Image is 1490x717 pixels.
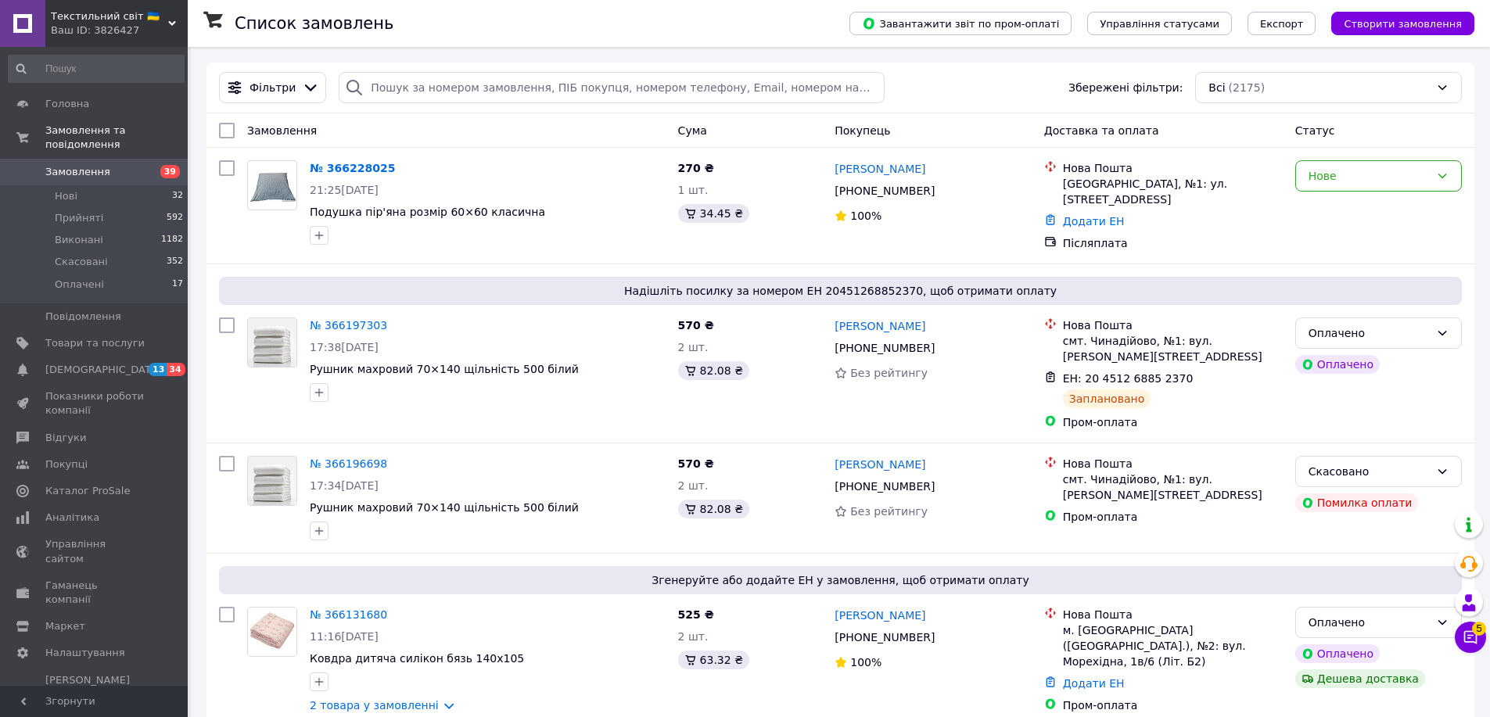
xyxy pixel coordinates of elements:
span: 32 [172,189,183,203]
span: Cума [678,124,707,137]
a: [PERSON_NAME] [835,608,925,623]
span: 11:16[DATE] [310,630,379,643]
span: 2 шт. [678,630,709,643]
span: 2 шт. [678,479,709,492]
input: Пошук за номером замовлення, ПІБ покупця, номером телефону, Email, номером накладної [339,72,884,103]
img: Фото товару [248,608,296,656]
a: [PERSON_NAME] [835,161,925,177]
div: смт. Чинадійово, №1: вул. [PERSON_NAME][STREET_ADDRESS] [1063,333,1283,364]
span: Оплачені [55,278,104,292]
div: [PHONE_NUMBER] [831,475,938,497]
div: Скасовано [1309,463,1430,480]
span: Повідомлення [45,310,121,324]
span: Замовлення [247,124,317,137]
button: Завантажити звіт по пром-оплаті [849,12,1072,35]
span: Без рейтингу [850,505,928,518]
div: 82.08 ₴ [678,500,749,518]
span: Управління статусами [1100,18,1219,30]
button: Експорт [1248,12,1316,35]
button: Створити замовлення [1331,12,1474,35]
span: Маркет [45,619,85,633]
span: Згенеруйте або додайте ЕН у замовлення, щоб отримати оплату [225,572,1456,588]
img: Фото товару [248,457,296,505]
div: [PHONE_NUMBER] [831,626,938,648]
span: Надішліть посилку за номером ЕН 20451268852370, щоб отримати оплату [225,283,1456,299]
span: 21:25[DATE] [310,184,379,196]
div: Нове [1309,167,1430,185]
a: Додати ЕН [1063,677,1125,690]
a: [PERSON_NAME] [835,318,925,334]
span: [PERSON_NAME] та рахунки [45,673,145,716]
div: Нова Пошта [1063,317,1283,333]
span: 1 шт. [678,184,709,196]
span: Всі [1208,80,1225,95]
span: 34 [167,363,185,376]
span: Замовлення та повідомлення [45,124,188,152]
div: Оплачено [1309,324,1430,342]
div: Ваш ID: 3826427 [51,23,188,38]
a: Фото товару [247,160,297,210]
span: Фільтри [250,80,296,95]
div: Помилка оплати [1295,493,1419,512]
span: 2 шт. [678,341,709,353]
span: Гаманець компанії [45,579,145,607]
span: 570 ₴ [678,457,714,470]
a: Створити замовлення [1316,16,1474,29]
div: Оплачено [1295,644,1380,663]
a: [PERSON_NAME] [835,457,925,472]
span: 270 ₴ [678,162,714,174]
span: Управління сайтом [45,537,145,565]
span: Відгуки [45,431,86,445]
img: Фото товару [248,167,296,204]
span: 17:38[DATE] [310,341,379,353]
span: Створити замовлення [1344,18,1462,30]
span: Покупці [45,457,88,471]
a: Фото товару [247,456,297,506]
div: [PHONE_NUMBER] [831,337,938,359]
span: Доставка та оплата [1044,124,1159,137]
span: 13 [149,363,167,376]
span: Товари та послуги [45,336,145,350]
input: Пошук [8,55,185,83]
a: Фото товару [247,317,297,367]
span: Аналітика [45,511,99,525]
div: Оплачено [1295,355,1380,374]
div: смт. Чинадійово, №1: вул. [PERSON_NAME][STREET_ADDRESS] [1063,471,1283,503]
span: 100% [850,656,881,669]
a: Рушник махровий 70×140 щільність 500 білий [310,501,579,514]
span: Налаштування [45,646,125,660]
a: Рушник махровий 70×140 щільність 500 білий [310,363,579,375]
div: Заплановано [1063,389,1151,408]
h1: Список замовлень [235,14,393,33]
div: 63.32 ₴ [678,651,749,669]
button: Чат з покупцем5 [1455,622,1486,653]
a: Подушка пір'яна розмір 60×60 класична [310,206,545,218]
div: Пром-оплата [1063,697,1283,713]
span: Без рейтингу [850,367,928,379]
span: Текстильний світ 🇺🇦 [51,9,168,23]
span: 525 ₴ [678,608,714,621]
a: Ковдра дитяча силікон бязь 140х105 [310,652,524,665]
div: Нова Пошта [1063,607,1283,622]
div: 82.08 ₴ [678,361,749,380]
a: Додати ЕН [1063,215,1125,228]
span: Покупець [835,124,890,137]
div: 34.45 ₴ [678,204,749,223]
div: Нова Пошта [1063,456,1283,471]
img: Фото товару [248,318,296,367]
span: (2175) [1229,81,1266,94]
button: Управління статусами [1087,12,1232,35]
span: Статус [1295,124,1335,137]
span: Скасовані [55,255,108,269]
span: Експорт [1260,18,1304,30]
span: ЕН: 20 4512 6885 2370 [1063,372,1194,385]
div: Післяплата [1063,235,1283,251]
span: Прийняті [55,211,103,225]
div: [GEOGRAPHIC_DATA], №1: ул. [STREET_ADDRESS] [1063,176,1283,207]
a: 2 товара у замовленні [310,699,439,712]
span: Показники роботи компанії [45,389,145,418]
